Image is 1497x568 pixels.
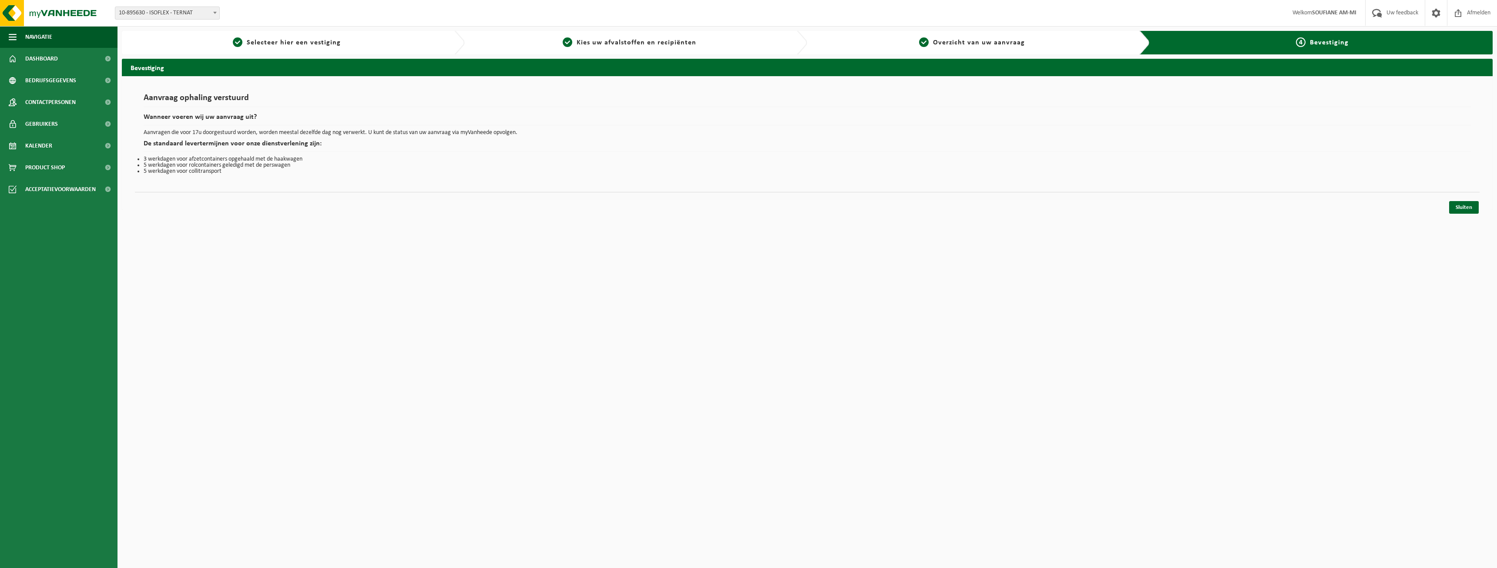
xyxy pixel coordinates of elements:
[25,157,65,178] span: Product Shop
[115,7,220,20] span: 10-895630 - ISOFLEX - TERNAT
[1449,201,1479,214] a: Sluiten
[1296,37,1306,47] span: 4
[144,130,1471,136] p: Aanvragen die voor 17u doorgestuurd worden, worden meestal dezelfde dag nog verwerkt. U kunt de s...
[115,7,219,19] span: 10-895630 - ISOFLEX - TERNAT
[812,37,1133,48] a: 3Overzicht van uw aanvraag
[25,91,76,113] span: Contactpersonen
[144,140,1471,152] h2: De standaard levertermijnen voor onze dienstverlening zijn:
[144,114,1471,125] h2: Wanneer voeren wij uw aanvraag uit?
[25,70,76,91] span: Bedrijfsgegevens
[144,94,1471,107] h1: Aanvraag ophaling verstuurd
[469,37,790,48] a: 2Kies uw afvalstoffen en recipiënten
[233,37,242,47] span: 1
[1310,39,1349,46] span: Bevestiging
[144,156,1471,162] li: 3 werkdagen voor afzetcontainers opgehaald met de haakwagen
[25,26,52,48] span: Navigatie
[933,39,1025,46] span: Overzicht van uw aanvraag
[25,135,52,157] span: Kalender
[247,39,341,46] span: Selecteer hier een vestiging
[563,37,572,47] span: 2
[25,113,58,135] span: Gebruikers
[577,39,696,46] span: Kies uw afvalstoffen en recipiënten
[122,59,1493,76] h2: Bevestiging
[144,168,1471,175] li: 5 werkdagen voor collitransport
[126,37,447,48] a: 1Selecteer hier een vestiging
[1312,10,1356,16] strong: SOUFIANE AM-MI
[144,162,1471,168] li: 5 werkdagen voor rolcontainers geledigd met de perswagen
[25,178,96,200] span: Acceptatievoorwaarden
[919,37,929,47] span: 3
[25,48,58,70] span: Dashboard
